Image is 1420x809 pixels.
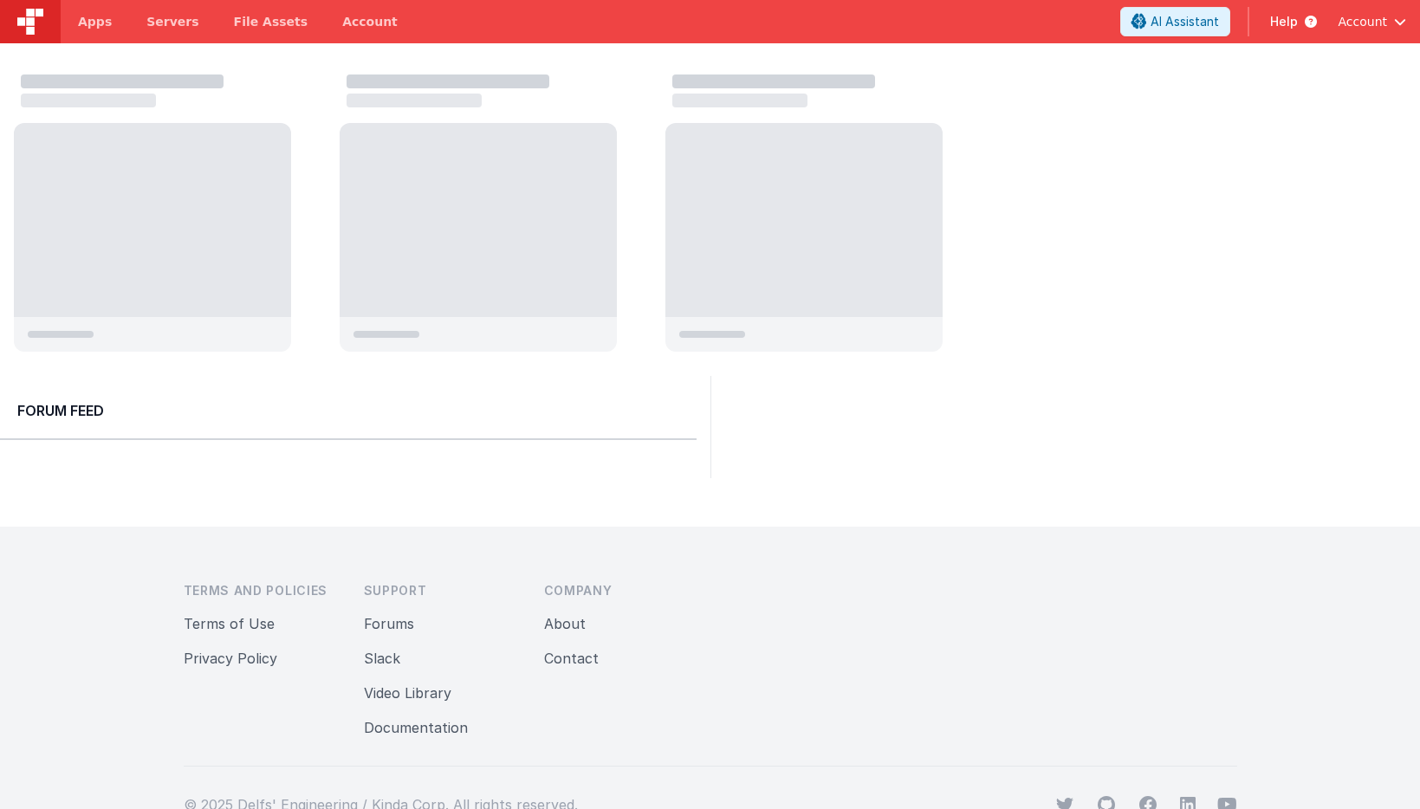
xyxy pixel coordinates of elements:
[364,613,414,634] button: Forums
[1338,13,1387,30] span: Account
[1151,13,1219,30] span: AI Assistant
[544,648,599,669] button: Contact
[544,613,586,634] button: About
[184,650,277,667] a: Privacy Policy
[364,717,468,738] button: Documentation
[544,615,586,632] a: About
[17,400,679,421] h2: Forum Feed
[78,13,112,30] span: Apps
[1338,13,1406,30] button: Account
[184,615,275,632] a: Terms of Use
[184,582,336,599] h3: Terms and Policies
[364,582,516,599] h3: Support
[1120,7,1230,36] button: AI Assistant
[364,683,451,703] button: Video Library
[234,13,308,30] span: File Assets
[364,648,400,669] button: Slack
[544,582,697,599] h3: Company
[146,13,198,30] span: Servers
[1270,13,1298,30] span: Help
[364,650,400,667] a: Slack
